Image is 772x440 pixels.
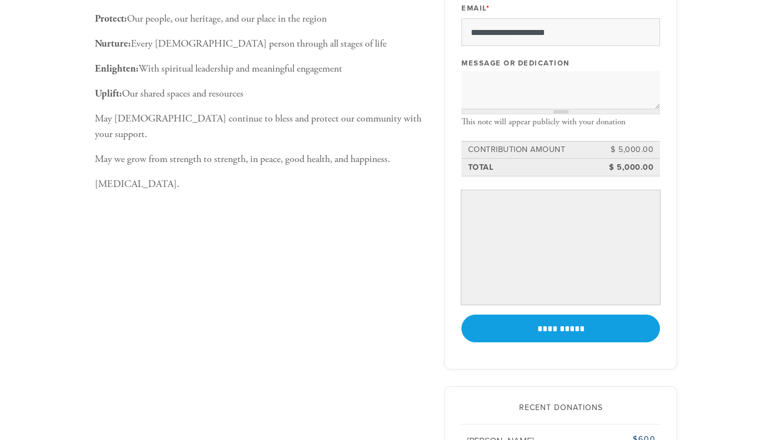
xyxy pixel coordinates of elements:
b: Uplift: [95,87,122,100]
td: Total [466,160,606,175]
label: Message or dedication [461,58,570,68]
label: Email [461,3,490,13]
b: Enlighten: [95,62,139,75]
p: [MEDICAL_DATA]. [95,176,428,193]
p: May [DEMOGRAPHIC_DATA] continue to bless and protect our community with your support. [95,111,428,143]
iframe: Secure payment input frame [464,193,658,302]
span: This field is required. [486,4,490,13]
td: Contribution Amount [466,142,606,158]
h2: Recent Donations [461,403,660,413]
div: This note will appear publicly with your donation [461,117,660,127]
td: $ 5,000.00 [605,160,655,175]
b: Protect: [95,12,127,25]
td: $ 5,000.00 [605,142,655,158]
p: Our shared spaces and resources [95,86,428,102]
p: Our people, our heritage, and our place in the region [95,11,428,27]
p: May we grow from strength to strength, in peace, good health, and happiness. [95,151,428,168]
p: Every [DEMOGRAPHIC_DATA] person through all stages of life [95,36,428,52]
p: With spiritual leadership and meaningful engagement [95,61,428,77]
b: Nurture: [95,37,131,50]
